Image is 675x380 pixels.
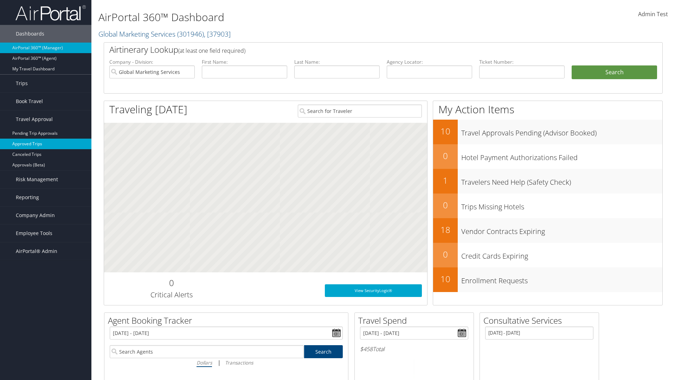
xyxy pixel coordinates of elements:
h6: Total [360,345,468,353]
h2: 0 [433,248,458,260]
span: AirPortal® Admin [16,242,57,260]
a: 10Travel Approvals Pending (Advisor Booked) [433,120,662,144]
label: First Name: [202,58,287,65]
img: airportal-logo.png [15,5,86,21]
span: Employee Tools [16,224,52,242]
span: Trips [16,75,28,92]
a: 10Enrollment Requests [433,267,662,292]
h2: Airtinerary Lookup [109,44,611,56]
label: Company - Division: [109,58,195,65]
h3: Vendor Contracts Expiring [461,223,662,236]
span: , [ 37903 ] [204,29,231,39]
h3: Trips Missing Hotels [461,198,662,212]
h3: Travelers Need Help (Safety Check) [461,174,662,187]
a: View SecurityLogic® [325,284,422,297]
i: Transactions [225,359,253,366]
a: 0Hotel Payment Authorizations Failed [433,144,662,169]
span: (at least one field required) [178,47,245,55]
span: Company Admin [16,207,55,224]
h2: 0 [109,277,233,289]
span: $458 [360,345,373,353]
h3: Enrollment Requests [461,272,662,286]
h2: Consultative Services [483,315,599,327]
a: Global Marketing Services [98,29,231,39]
label: Agency Locator: [387,58,472,65]
h2: 0 [433,150,458,162]
h2: 18 [433,224,458,236]
h1: My Action Items [433,102,662,117]
h3: Hotel Payment Authorizations Failed [461,149,662,163]
label: Ticket Number: [479,58,565,65]
h1: AirPortal 360™ Dashboard [98,10,478,25]
i: Dollars [197,359,212,366]
h3: Critical Alerts [109,290,233,300]
a: 1Travelers Need Help (Safety Check) [433,169,662,194]
h2: 10 [433,125,458,137]
input: Search for Traveler [298,104,422,118]
a: Admin Test [638,4,668,25]
h1: Traveling [DATE] [109,102,187,117]
h2: 0 [433,199,458,211]
span: Risk Management [16,171,58,188]
h2: Travel Spend [358,315,474,327]
h3: Credit Cards Expiring [461,248,662,261]
span: Dashboards [16,25,44,43]
h2: 1 [433,175,458,186]
span: Travel Approval [16,110,53,128]
h3: Travel Approvals Pending (Advisor Booked) [461,125,662,138]
div: | [110,358,343,367]
input: Search Agents [110,345,304,358]
a: 0Credit Cards Expiring [433,243,662,267]
span: ( 301946 ) [177,29,204,39]
button: Search [572,65,657,80]
h2: Agent Booking Tracker [108,315,348,327]
span: Reporting [16,189,39,206]
span: Admin Test [638,10,668,18]
a: 0Trips Missing Hotels [433,194,662,218]
h2: 10 [433,273,458,285]
label: Last Name: [294,58,380,65]
span: Book Travel [16,93,43,110]
a: Search [304,345,343,358]
a: 18Vendor Contracts Expiring [433,218,662,243]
